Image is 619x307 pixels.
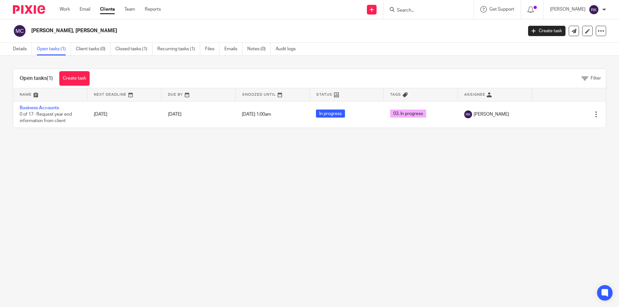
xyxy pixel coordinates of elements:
h1: Open tasks [20,75,53,82]
input: Search [396,8,454,14]
a: Files [205,43,220,55]
span: (1) [47,76,53,81]
span: Filter [591,76,601,81]
td: [DATE] [87,101,162,128]
a: Create task [59,71,90,86]
span: [DATE] [168,112,182,117]
img: Pixie [13,5,45,14]
a: Work [60,6,70,13]
a: Notes (0) [247,43,271,55]
span: 03. In progress [390,110,426,118]
span: Tags [390,93,401,96]
img: svg%3E [589,5,599,15]
a: Business Accounts [20,106,59,110]
span: [DATE] 1:00am [242,112,271,117]
a: Clients [100,6,115,13]
span: Status [316,93,332,96]
a: Reports [145,6,161,13]
a: Emails [224,43,242,55]
span: 0 of 17 · Request year end information from client [20,112,72,123]
span: In progress [316,110,345,118]
p: [PERSON_NAME] [550,6,585,13]
h2: [PERSON_NAME], [PERSON_NAME] [31,27,421,34]
img: svg%3E [13,24,26,38]
a: Create task [528,26,565,36]
span: Snoozed Until [242,93,276,96]
a: Open tasks (1) [37,43,71,55]
a: Recurring tasks (1) [157,43,200,55]
img: svg%3E [464,110,472,118]
a: Team [124,6,135,13]
a: Email [80,6,90,13]
a: Details [13,43,32,55]
span: [PERSON_NAME] [474,111,509,118]
a: Audit logs [276,43,300,55]
span: Get Support [489,7,514,12]
a: Closed tasks (1) [115,43,152,55]
a: Client tasks (0) [76,43,111,55]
